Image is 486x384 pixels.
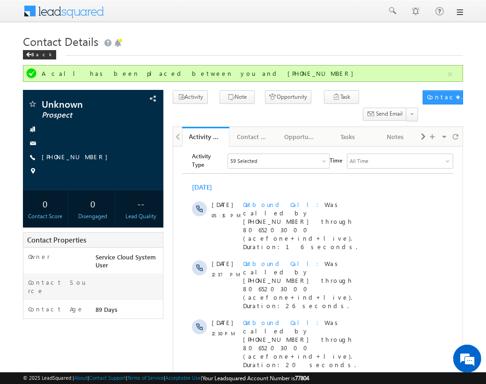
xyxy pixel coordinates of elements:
[229,127,277,147] a: Contact Details
[19,7,50,21] span: Activity Type
[38,360,66,368] span: 11:06 AM
[93,305,163,318] div: 89 Days
[177,10,195,19] div: All Time
[55,7,156,22] div: Sales Activity,Opportunity,Email Bounced,Email Link Clicked,Email Marked Spam & 54 more..
[42,99,127,109] span: Unknown
[376,110,403,118] span: Send Email
[379,131,411,142] div: Notes
[42,153,112,161] a: [PHONE_NUMBER]
[70,113,151,121] span: Outbound Call
[70,113,180,163] span: Was called by [PHONE_NUMBER] through 8065203000 (acefone+ind+live). Duration:26 seconds.
[121,212,161,221] div: Lead Quality
[74,375,88,381] a: About
[38,183,66,191] span: 12:30 PM
[324,90,359,104] button: Task
[220,90,255,104] button: Note
[38,290,59,298] span: [DATE]
[23,50,61,58] a: Back
[89,375,126,381] a: Contact Support
[70,349,151,357] span: Outbound Call
[25,195,65,212] div: 0
[73,212,113,221] div: Disengaged
[38,113,59,121] span: [DATE]
[38,301,66,309] span: 12:19 PM
[70,54,151,62] span: Outbound Call
[12,87,171,281] textarea: Type your message and hit 'Enter'
[49,49,157,61] div: Chat with us now
[73,195,113,212] div: 0
[265,90,311,104] button: Opportunity
[16,49,39,61] img: d_60004797649_company_0_60004797649
[121,195,161,212] div: --
[19,37,49,45] div: [DATE]
[38,349,59,357] span: [DATE]
[23,374,309,383] span: © 2025 LeadSquared | | | | |
[332,131,363,142] div: Tasks
[38,54,59,62] span: [DATE]
[202,375,309,382] span: Your Leadsquared Account Number is
[189,132,222,141] div: Activity History
[284,131,316,142] div: Opportunities
[156,7,169,21] span: Time
[38,124,66,132] span: 12:37 PM
[96,253,156,269] span: Service Cloud System User
[28,278,87,295] label: Contact Source
[70,172,183,222] span: Was called by [PHONE_NUMBER] through 8065203000 (acefone+ind+live). Duration:20 seconds.
[38,231,59,239] span: [DATE]
[70,290,184,340] span: Was called by [PHONE_NUMBER] through 8065203000 (acefone+ind+live). Duration:16 seconds.
[38,172,59,180] span: [DATE]
[372,127,419,147] a: Notes
[277,127,324,147] a: Opportunities
[38,242,66,250] span: 12:23 PM
[70,231,151,239] span: Outbound Call
[154,5,176,27] div: Minimize live chat window
[70,231,184,281] span: Was called by [PHONE_NUMBER] through 8065203000 (acefone+ind+live). Duration:13 seconds.
[25,212,65,221] div: Contact Score
[182,127,229,147] a: Activity History
[70,54,184,104] span: Was called by [PHONE_NUMBER] through 8065203000 (acefone+ind+live). Duration:16 seconds.
[28,305,84,313] label: Contact Age
[42,69,446,78] div: A call has been placed between you and [PHONE_NUMBER]
[427,93,467,101] div: Contact Actions
[173,90,208,104] button: Activity
[295,375,309,382] span: 77804
[57,10,84,19] div: 59 Selected
[127,375,164,381] a: Terms of Service
[23,34,98,49] span: Contact Details
[28,252,50,261] label: Owner
[23,50,56,59] div: Back
[165,375,201,381] a: Acceptable Use
[127,288,170,301] em: Start Chat
[27,235,86,244] span: Contact Properties
[70,172,151,180] span: Outbound Call
[42,111,127,120] span: Prospect
[237,131,268,142] div: Contact Details
[70,290,151,298] span: Outbound Call
[423,90,463,104] button: Contact Actions
[38,65,66,73] span: 05:15 PM
[324,127,372,147] a: Tasks
[363,108,407,121] button: Send Email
